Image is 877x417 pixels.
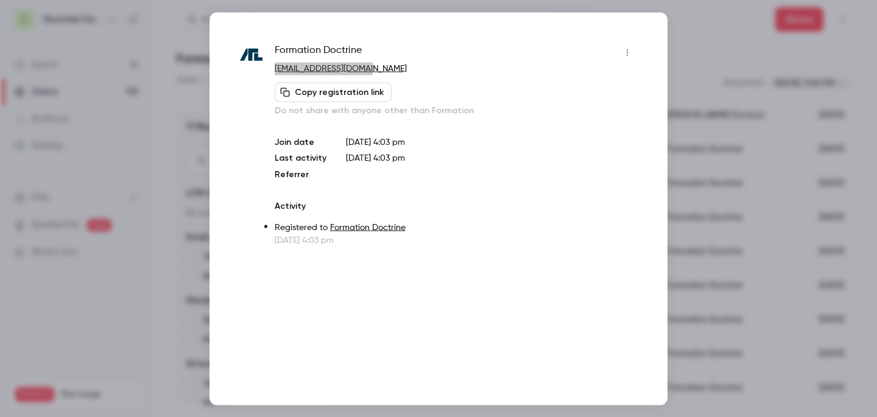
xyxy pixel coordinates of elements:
[275,64,407,72] a: [EMAIL_ADDRESS][DOMAIN_NAME]
[346,136,637,148] p: [DATE] 4:03 pm
[275,234,637,246] p: [DATE] 4:03 pm
[275,136,326,148] p: Join date
[275,200,637,212] p: Activity
[275,221,637,234] p: Registered to
[346,153,405,162] span: [DATE] 4:03 pm
[275,82,392,102] button: Copy registration link
[275,152,326,164] p: Last activity
[275,43,362,62] span: Formation Doctrine
[330,223,406,231] a: Formation Doctrine
[275,168,326,180] p: Referrer
[240,44,262,66] img: atl-avocats.fr
[275,104,637,116] p: Do not share with anyone other than Formation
